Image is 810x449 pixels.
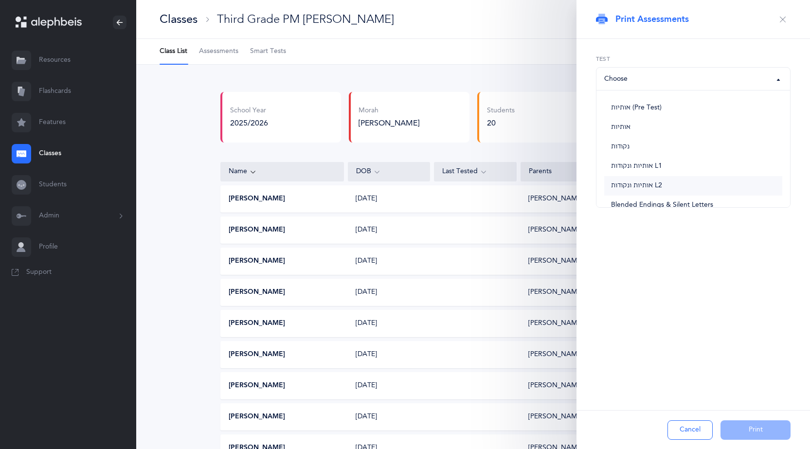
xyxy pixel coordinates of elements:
[528,350,642,359] div: [PERSON_NAME], [PERSON_NAME]
[667,420,713,440] button: Cancel
[160,11,198,27] div: Classes
[528,225,642,235] div: [PERSON_NAME], [PERSON_NAME]
[487,106,515,116] div: Students
[528,319,642,328] div: [PERSON_NAME], [PERSON_NAME]
[348,194,430,204] div: [DATE]
[229,166,336,177] div: Name
[528,194,642,204] div: [PERSON_NAME], [PERSON_NAME]
[611,201,713,210] span: Blended Endings & Silent Letters
[26,268,52,277] span: Support
[596,67,791,90] button: Choose
[442,166,508,177] div: Last Tested
[250,47,286,56] span: Smart Tests
[348,350,430,359] div: [DATE]
[356,166,422,177] div: DOB
[487,118,515,128] div: 20
[611,181,662,190] span: אותיות ונקודות L2
[229,194,285,204] button: [PERSON_NAME]
[529,167,718,177] div: Parents
[217,11,394,27] div: Third Grade PM [PERSON_NAME]
[199,47,238,56] span: Assessments
[359,106,462,116] div: Morah
[229,225,285,235] button: [PERSON_NAME]
[528,412,642,422] div: [PERSON_NAME], [PERSON_NAME]
[229,319,285,328] button: [PERSON_NAME]
[528,381,642,391] div: [PERSON_NAME], [PERSON_NAME]
[229,412,285,422] button: [PERSON_NAME]
[348,412,430,422] div: [DATE]
[229,256,285,266] button: [PERSON_NAME]
[230,106,268,116] div: School Year
[611,143,630,151] span: נקודות
[359,118,462,128] div: [PERSON_NAME]
[348,287,430,297] div: [DATE]
[611,123,630,132] span: אותיות
[611,162,662,171] span: אותיות ונקודות L1
[230,118,268,128] div: 2025/2026
[615,13,689,25] span: Print Assessments
[348,256,430,266] div: [DATE]
[348,319,430,328] div: [DATE]
[528,287,642,297] div: [PERSON_NAME], [PERSON_NAME]
[528,256,699,266] div: [PERSON_NAME], [PERSON_NAME] [PERSON_NAME]
[229,287,285,297] button: [PERSON_NAME]
[348,225,430,235] div: [DATE]
[596,54,791,63] label: Test
[611,104,662,112] span: אותיות (Pre Test)
[229,381,285,391] button: [PERSON_NAME]
[229,350,285,359] button: [PERSON_NAME]
[604,74,628,84] div: Choose
[348,381,430,391] div: [DATE]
